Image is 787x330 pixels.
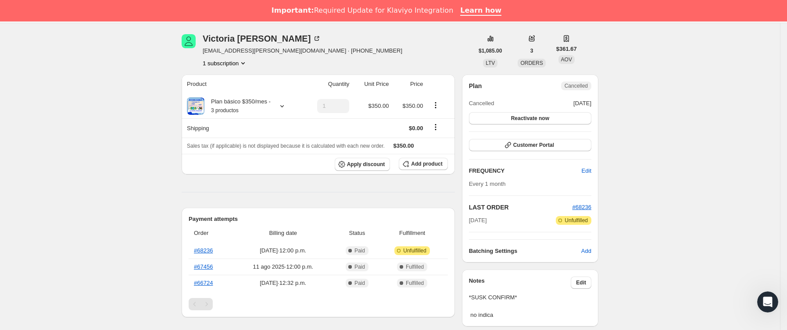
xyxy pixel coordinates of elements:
[513,142,554,149] span: Customer Portal
[354,280,365,287] span: Paid
[203,59,247,67] button: Product actions
[469,139,591,151] button: Customer Portal
[234,263,332,271] span: 11 ago 2025 · 12:00 p.m.
[486,60,495,66] span: LTV
[576,164,597,178] button: Edit
[469,181,506,187] span: Every 1 month
[511,115,549,122] span: Reactivate now
[561,57,572,63] span: AOV
[182,75,303,94] th: Product
[520,60,543,66] span: ORDERS
[429,122,443,132] button: Shipping actions
[757,291,778,312] iframe: Intercom live chat
[393,142,414,149] span: $350.00
[406,280,424,287] span: Fulfilled
[469,82,482,90] h2: Plan
[354,247,365,254] span: Paid
[406,263,424,270] span: Fulfilled
[565,82,588,89] span: Cancelled
[469,167,582,175] h2: FREQUENCY
[347,161,385,168] span: Apply discount
[234,229,332,238] span: Billing date
[187,143,385,149] span: Sales tax (if applicable) is not displayed because it is calculated with each new order.
[411,160,442,167] span: Add product
[469,99,494,108] span: Cancelled
[469,216,487,225] span: [DATE]
[530,47,533,54] span: 3
[403,103,423,109] span: $350.00
[187,97,204,115] img: product img
[392,75,426,94] th: Price
[204,97,271,115] div: Plan básico $350/mes -
[525,45,539,57] button: 3
[460,6,501,16] a: Learn how
[409,125,423,131] span: $0.00
[582,167,591,175] span: Edit
[189,298,448,310] nav: Paginación
[194,263,213,270] a: #67456
[429,100,443,110] button: Product actions
[399,158,447,170] button: Add product
[576,244,597,258] button: Add
[303,75,352,94] th: Quantity
[352,75,391,94] th: Unit Price
[335,158,390,171] button: Apply discount
[382,229,443,238] span: Fulfillment
[337,229,376,238] span: Status
[571,277,591,289] button: Edit
[272,6,453,15] div: Required Update for Klaviyo Integration
[211,107,239,114] small: 3 productos
[573,99,591,108] span: [DATE]
[182,118,303,138] th: Shipping
[556,45,577,53] span: $361.67
[469,293,591,319] span: *SUSK CONFIRM* no indica
[479,47,502,54] span: $1,085.00
[194,247,213,254] a: #68236
[565,217,588,224] span: Unfulfilled
[189,215,448,224] h2: Payment attempts
[234,279,332,287] span: [DATE] · 12:32 p.m.
[368,103,389,109] span: $350.00
[576,279,586,286] span: Edit
[182,34,196,48] span: Victoria Morales
[581,247,591,255] span: Add
[473,45,507,57] button: $1,085.00
[572,204,591,210] a: #68236
[354,263,365,270] span: Paid
[469,112,591,124] button: Reactivate now
[272,6,314,14] b: Important:
[189,224,231,243] th: Order
[203,46,402,55] span: [EMAIL_ADDRESS][PERSON_NAME][DOMAIN_NAME] · [PHONE_NUMBER]
[572,203,591,212] button: #68236
[203,34,321,43] div: Victoria [PERSON_NAME]
[469,247,581,255] h6: Batching Settings
[469,203,572,212] h2: LAST ORDER
[234,246,332,255] span: [DATE] · 12:00 p.m.
[403,247,426,254] span: Unfulfilled
[469,277,571,289] h3: Notes
[194,280,213,286] a: #66724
